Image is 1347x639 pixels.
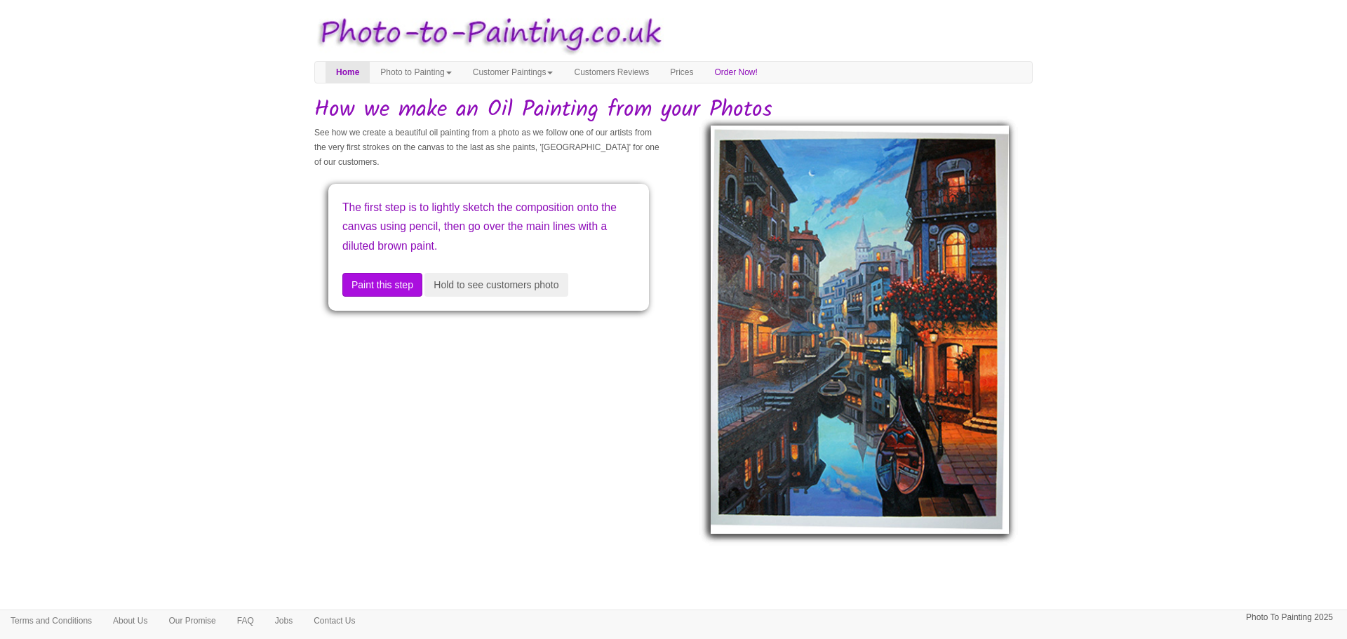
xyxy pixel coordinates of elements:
[711,126,1010,534] img: And a final touch, some shadows, highlights and borders
[563,62,659,83] a: Customers Reviews
[424,273,568,297] button: Hold to see customers photo
[704,62,768,83] a: Order Now!
[370,62,462,83] a: Photo to Painting
[158,610,226,631] a: Our Promise
[227,610,264,631] a: FAQ
[307,7,666,61] img: Photo to Painting
[659,62,704,83] a: Prices
[303,610,366,631] a: Contact Us
[1246,610,1333,625] p: Photo To Painting 2025
[342,198,635,255] p: The first step is to lightly sketch the composition onto the canvas using pencil, then go over th...
[264,610,303,631] a: Jobs
[102,610,158,631] a: About Us
[314,97,1033,122] h1: How we make an Oil Painting from your Photos
[326,62,370,83] a: Home
[462,62,564,83] a: Customer Paintings
[342,273,422,297] button: Paint this step
[314,126,663,170] p: See how we create a beautiful oil painting from a photo as we follow one of our artists from the ...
